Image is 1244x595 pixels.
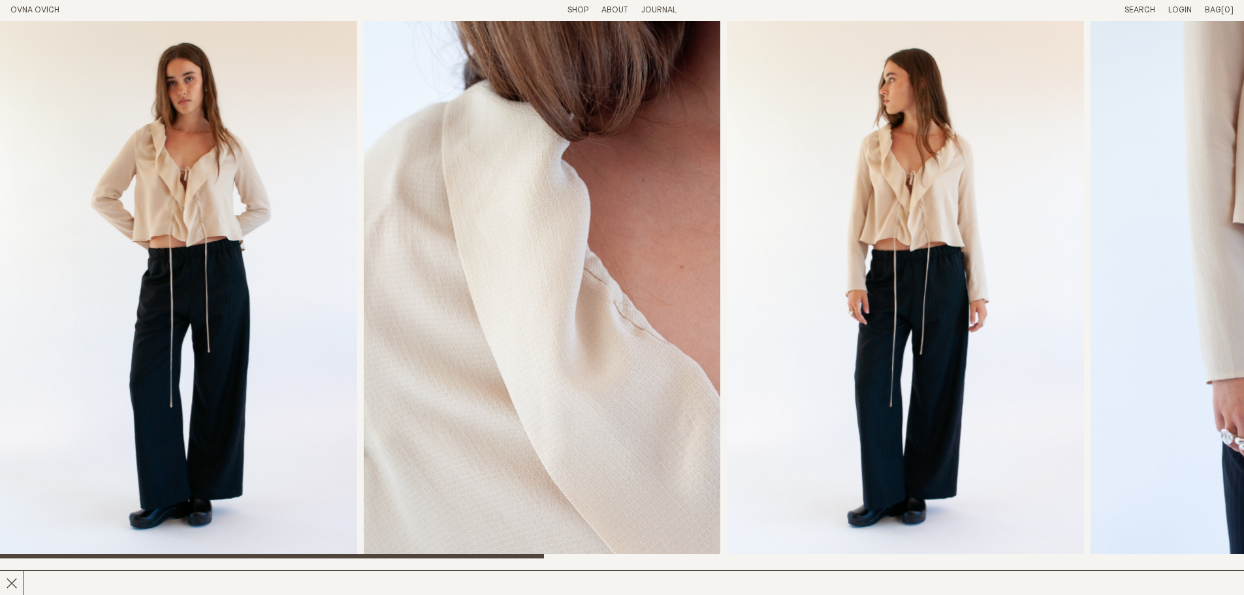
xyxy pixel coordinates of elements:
h2: Shall We Blouse [10,569,308,588]
a: Search [1124,6,1155,14]
a: Shop [567,6,588,14]
a: Home [10,6,59,14]
a: Login [1168,6,1192,14]
div: 3 / 8 [727,21,1084,558]
span: [0] [1221,6,1234,14]
summary: About [601,5,628,16]
a: Journal [641,6,677,14]
img: Shall We Blouse [364,21,721,558]
div: 2 / 8 [364,21,721,558]
img: Shall We Blouse [727,21,1084,558]
span: Bag [1205,6,1221,14]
